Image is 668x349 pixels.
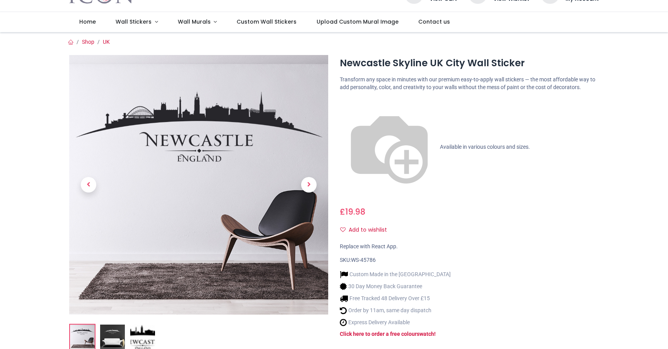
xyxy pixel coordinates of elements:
span: Available in various colours and sizes. [440,143,530,150]
p: Transform any space in minutes with our premium easy-to-apply wall stickers — the most affordable... [340,76,599,91]
span: Custom Wall Stickers [237,18,297,26]
span: Contact us [418,18,450,26]
a: UK [103,39,110,45]
a: Wall Murals [168,12,227,32]
a: Next [290,94,328,276]
span: Previous [81,177,96,193]
a: Wall Stickers [106,12,168,32]
span: WS-45786 [351,257,376,263]
span: Next [301,177,317,193]
span: Wall Stickers [116,18,152,26]
span: Home [79,18,96,26]
img: Newcastle Skyline UK City Wall Sticker [69,55,328,315]
span: 19.98 [345,206,365,217]
button: Add to wishlistAdd to wishlist [340,223,394,237]
h1: Newcastle Skyline UK City Wall Sticker [340,57,599,70]
a: Previous [69,94,108,276]
span: £ [340,206,365,217]
li: Free Tracked 48 Delivery Over £15 [340,294,451,303]
span: Wall Murals [178,18,211,26]
div: SKU: [340,256,599,264]
img: color-wheel.png [340,98,439,197]
li: Order by 11am, same day dispatch [340,306,451,315]
li: 30 Day Money Back Guarantee [340,282,451,291]
a: Click here to order a free colour [340,331,417,337]
a: swatch [417,331,434,337]
i: Add to wishlist [340,227,346,232]
span: Upload Custom Mural Image [317,18,399,26]
li: Express Delivery Available [340,318,451,327]
li: Custom Made in the [GEOGRAPHIC_DATA] [340,270,451,279]
a: ! [434,331,436,337]
a: Shop [82,39,94,45]
div: Replace with React App. [340,243,599,251]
